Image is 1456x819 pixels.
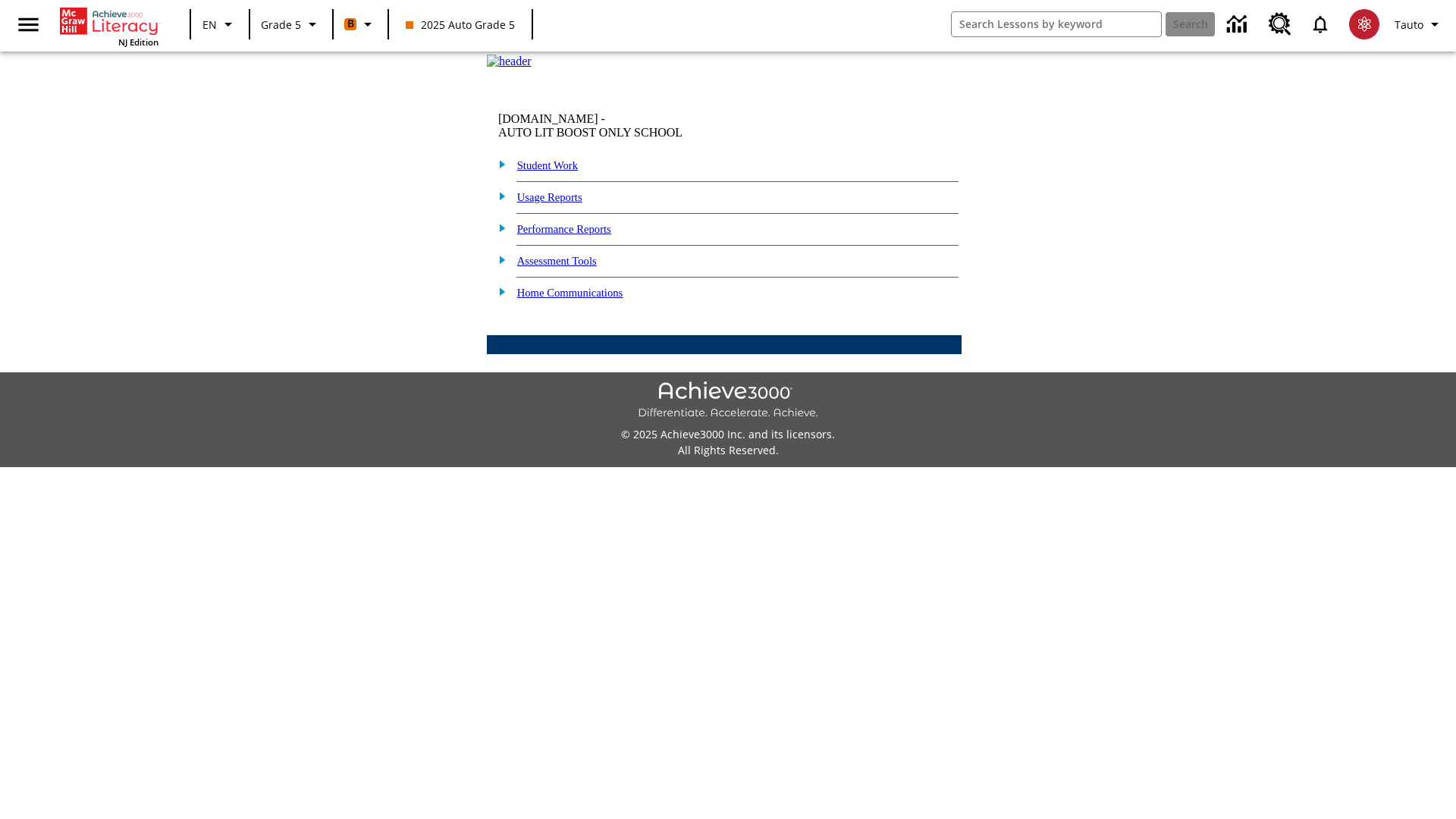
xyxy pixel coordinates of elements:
[1218,4,1260,45] a: Data Center
[1301,5,1340,44] a: Notifications
[338,11,383,38] button: Boost Class color is orange. Change class color
[517,287,623,299] a: Home Communications
[491,189,507,202] img: plus.gif
[498,126,682,139] nobr: AUTO LIT BOOST ONLY SCHOOL
[1389,11,1450,38] button: Profile/Settings
[498,112,777,140] td: [DOMAIN_NAME] -
[202,17,217,33] span: EN
[517,191,582,203] a: Usage Reports
[6,2,51,47] button: Open side menu
[952,12,1161,36] input: search field
[491,221,507,234] img: plus.gif
[1395,17,1423,33] span: Tauto
[491,253,507,266] img: plus.gif
[1260,4,1301,45] a: Resource Center, Will open in new tab
[1340,5,1389,44] button: Select a new avatar
[118,36,158,48] span: NJ Edition
[347,14,354,33] span: B
[638,381,818,420] img: Achieve3000 Differentiate Accelerate Achieve
[1349,9,1379,39] img: avatar image
[491,284,507,298] img: plus.gif
[406,17,515,33] span: 2025 Auto Grade 5
[491,157,507,171] img: plus.gif
[487,55,532,68] img: header
[517,223,611,235] a: Performance Reports
[255,11,328,38] button: Grade: Grade 5, Select a grade
[196,11,244,38] button: Language: EN, Select a language
[60,5,158,48] div: Home
[517,255,597,267] a: Assessment Tools
[517,159,578,171] a: Student Work
[261,17,301,33] span: Grade 5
